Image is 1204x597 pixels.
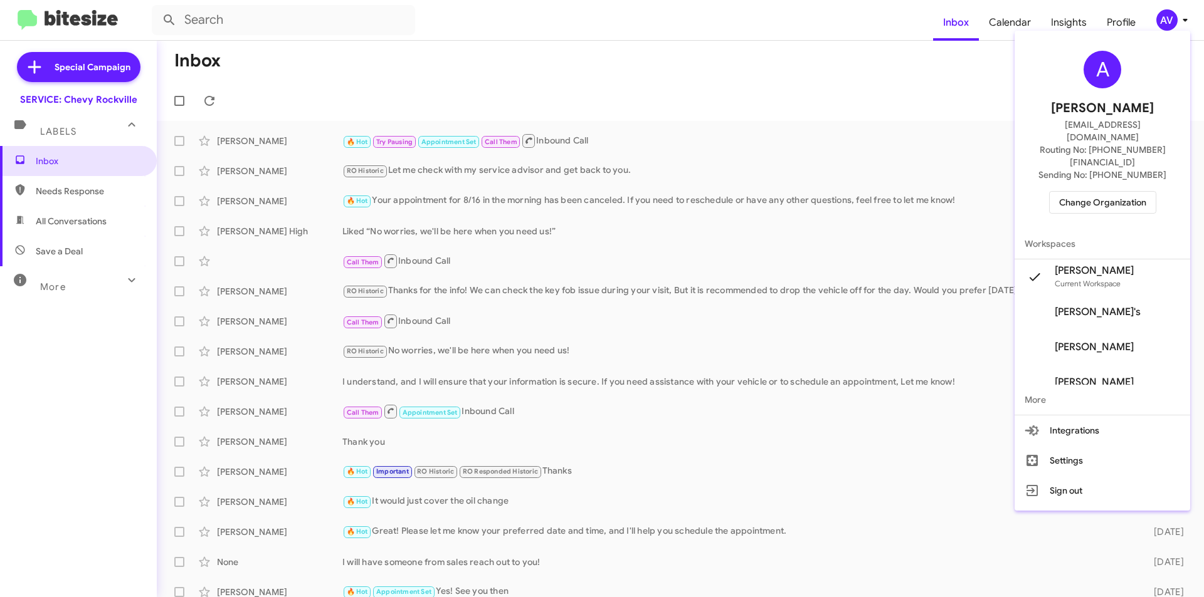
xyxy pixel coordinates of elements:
span: [PERSON_NAME] [1055,376,1134,388]
span: [PERSON_NAME] [1051,98,1154,118]
span: Workspaces [1015,229,1190,259]
span: More [1015,385,1190,415]
button: Integrations [1015,415,1190,445]
span: Routing No: [PHONE_NUMBER][FINANCIAL_ID] [1030,143,1175,169]
span: [PERSON_NAME]'s [1055,306,1141,318]
span: [PERSON_NAME] [1055,341,1134,353]
span: Sending No: [PHONE_NUMBER] [1038,169,1166,181]
button: Change Organization [1049,191,1156,214]
span: [PERSON_NAME] [1055,264,1134,277]
button: Settings [1015,445,1190,475]
div: A [1084,51,1121,88]
span: [EMAIL_ADDRESS][DOMAIN_NAME] [1030,118,1175,143]
button: Sign out [1015,475,1190,506]
span: Change Organization [1059,192,1146,213]
span: Current Workspace [1055,279,1121,288]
